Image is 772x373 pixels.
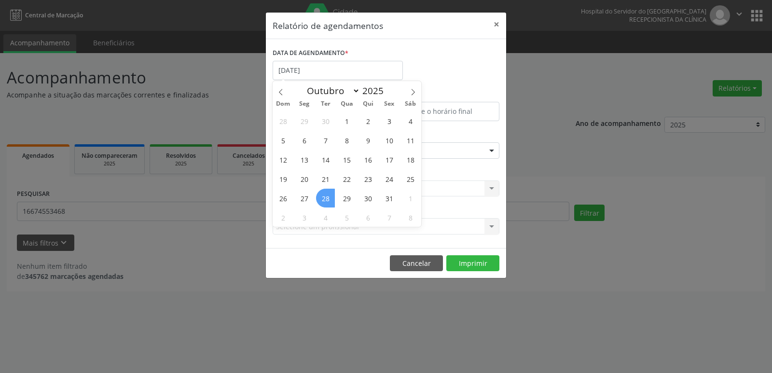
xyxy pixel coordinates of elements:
span: Outubro 14, 2025 [316,150,335,169]
span: Novembro 7, 2025 [380,208,399,227]
span: Novembro 2, 2025 [274,208,292,227]
span: Outubro 5, 2025 [274,131,292,150]
span: Outubro 10, 2025 [380,131,399,150]
span: Outubro 17, 2025 [380,150,399,169]
span: Novembro 8, 2025 [401,208,420,227]
span: Outubro 25, 2025 [401,169,420,188]
span: Outubro 30, 2025 [358,189,377,207]
span: Outubro 6, 2025 [295,131,314,150]
span: Novembro 3, 2025 [295,208,314,227]
input: Selecione o horário final [388,102,499,121]
span: Outubro 3, 2025 [380,111,399,130]
span: Seg [294,101,315,107]
span: Outubro 12, 2025 [274,150,292,169]
label: DATA DE AGENDAMENTO [273,46,348,61]
span: Outubro 1, 2025 [337,111,356,130]
h5: Relatório de agendamentos [273,19,383,32]
span: Outubro 31, 2025 [380,189,399,207]
span: Outubro 24, 2025 [380,169,399,188]
span: Setembro 29, 2025 [295,111,314,130]
span: Sáb [400,101,421,107]
button: Close [487,13,506,36]
span: Outubro 28, 2025 [316,189,335,207]
span: Qui [358,101,379,107]
span: Outubro 18, 2025 [401,150,420,169]
span: Outubro 27, 2025 [295,189,314,207]
span: Outubro 29, 2025 [337,189,356,207]
input: Selecione uma data ou intervalo [273,61,403,80]
span: Outubro 26, 2025 [274,189,292,207]
button: Cancelar [390,255,443,272]
span: Sex [379,101,400,107]
span: Novembro 4, 2025 [316,208,335,227]
span: Novembro 6, 2025 [358,208,377,227]
span: Outubro 9, 2025 [358,131,377,150]
span: Outubro 11, 2025 [401,131,420,150]
span: Outubro 7, 2025 [316,131,335,150]
span: Outubro 22, 2025 [337,169,356,188]
input: Year [360,84,392,97]
span: Outubro 4, 2025 [401,111,420,130]
span: Dom [273,101,294,107]
span: Outubro 23, 2025 [358,169,377,188]
span: Outubro 16, 2025 [358,150,377,169]
select: Month [302,84,360,97]
span: Setembro 28, 2025 [274,111,292,130]
span: Novembro 5, 2025 [337,208,356,227]
span: Outubro 21, 2025 [316,169,335,188]
span: Qua [336,101,358,107]
span: Outubro 13, 2025 [295,150,314,169]
span: Setembro 30, 2025 [316,111,335,130]
label: ATÉ [388,87,499,102]
span: Novembro 1, 2025 [401,189,420,207]
span: Outubro 15, 2025 [337,150,356,169]
span: Outubro 8, 2025 [337,131,356,150]
span: Ter [315,101,336,107]
span: Outubro 2, 2025 [358,111,377,130]
button: Imprimir [446,255,499,272]
span: Outubro 19, 2025 [274,169,292,188]
span: Outubro 20, 2025 [295,169,314,188]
